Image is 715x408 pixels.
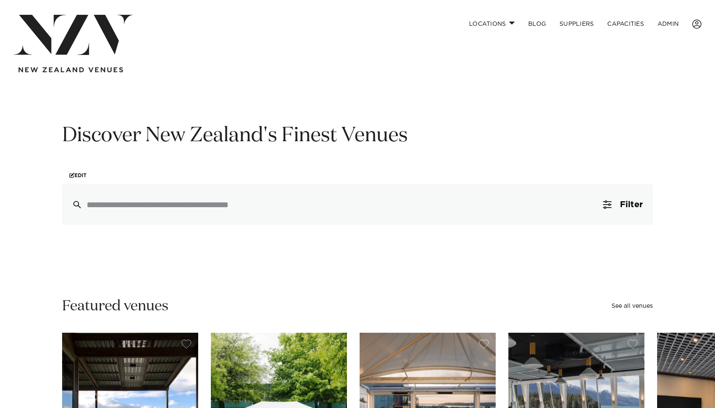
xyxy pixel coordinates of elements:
[600,15,651,33] a: Capacities
[14,15,133,55] img: nzv-logo.png
[62,166,94,184] a: Edit
[62,297,169,316] h2: Featured venues
[593,184,653,225] button: Filter
[19,67,123,73] img: new-zealand-venues-text.png
[651,15,685,33] a: ADMIN
[462,15,521,33] a: Locations
[521,15,553,33] a: BLOG
[553,15,600,33] a: SUPPLIERS
[620,200,643,209] span: Filter
[62,123,653,149] h1: Discover New Zealand's Finest Venues
[611,303,653,309] a: See all venues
